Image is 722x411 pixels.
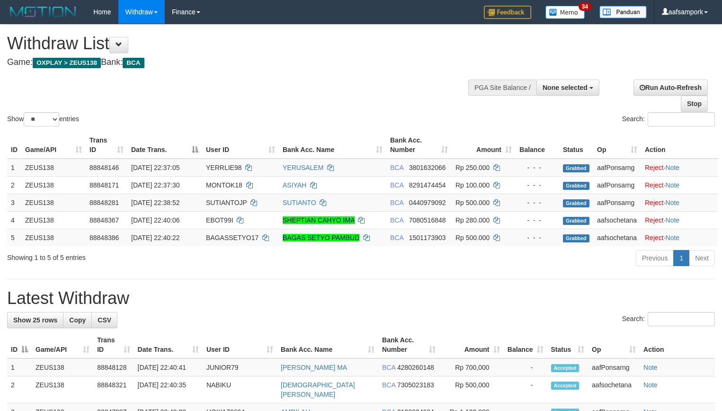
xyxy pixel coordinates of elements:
[7,358,32,376] td: 1
[519,215,555,225] div: - - -
[134,331,203,358] th: Date Trans.: activate to sort column ascending
[588,331,640,358] th: Op: activate to sort column ascending
[277,331,378,358] th: Bank Acc. Name: activate to sort column ascending
[666,199,680,206] a: Note
[69,316,86,324] span: Copy
[93,376,134,403] td: 88848321
[551,382,579,390] span: Accepted
[593,194,641,211] td: aafPonsarng
[681,96,708,112] a: Stop
[409,234,446,241] span: Copy 1501173903 to clipboard
[641,194,718,211] td: ·
[563,182,589,190] span: Grabbed
[641,211,718,229] td: ·
[378,331,439,358] th: Bank Acc. Number: activate to sort column ascending
[24,112,59,126] select: Showentries
[7,159,21,177] td: 1
[455,199,490,206] span: Rp 500.000
[32,376,93,403] td: ZEUS138
[7,34,472,53] h1: Withdraw List
[504,331,547,358] th: Balance: activate to sort column ascending
[519,233,555,242] div: - - -
[666,164,680,171] a: Note
[206,199,247,206] span: SUTIANTOJP
[131,216,179,224] span: [DATE] 22:40:06
[547,331,588,358] th: Status: activate to sort column ascending
[21,132,86,159] th: Game/API: activate to sort column ascending
[283,181,306,189] a: ASIYAH
[63,312,92,328] a: Copy
[468,80,536,96] div: PGA Site Balance /
[21,176,86,194] td: ZEUS138
[640,331,715,358] th: Action
[131,164,179,171] span: [DATE] 22:37:05
[7,331,32,358] th: ID: activate to sort column descending
[21,229,86,246] td: ZEUS138
[643,381,658,389] a: Note
[622,312,715,326] label: Search:
[7,194,21,211] td: 3
[7,112,79,126] label: Show entries
[641,132,718,159] th: Action
[86,132,127,159] th: Trans ID: activate to sort column ascending
[593,159,641,177] td: aafPonsarng
[439,331,504,358] th: Amount: activate to sort column ascending
[666,234,680,241] a: Note
[206,216,233,224] span: EBOT99I
[622,112,715,126] label: Search:
[7,58,472,67] h4: Game: Bank:
[283,234,359,241] a: BAGAS SETYO PAMBUD
[519,198,555,207] div: - - -
[641,229,718,246] td: ·
[89,199,119,206] span: 88848281
[563,164,589,172] span: Grabbed
[89,216,119,224] span: 88848367
[98,316,111,324] span: CSV
[645,216,664,224] a: Reject
[641,176,718,194] td: ·
[281,381,355,398] a: [DEMOGRAPHIC_DATA][PERSON_NAME]
[131,234,179,241] span: [DATE] 22:40:22
[93,331,134,358] th: Trans ID: activate to sort column ascending
[643,364,658,371] a: Note
[645,199,664,206] a: Reject
[206,181,242,189] span: MONTOK18
[281,364,347,371] a: [PERSON_NAME] MA
[551,364,579,372] span: Accepted
[648,112,715,126] input: Search:
[673,250,689,266] a: 1
[563,217,589,225] span: Grabbed
[559,132,593,159] th: Status
[409,199,446,206] span: Copy 0440979092 to clipboard
[123,58,144,68] span: BCA
[593,211,641,229] td: aafsochetana
[689,250,715,266] a: Next
[409,164,446,171] span: Copy 3801632066 to clipboard
[563,234,589,242] span: Grabbed
[283,216,355,224] a: SHEPTIAN CAHYO IMA
[455,234,490,241] span: Rp 500.000
[21,194,86,211] td: ZEUS138
[203,358,277,376] td: JUNIOR79
[439,376,504,403] td: Rp 500,000
[579,2,591,11] span: 34
[439,358,504,376] td: Rp 700,000
[91,312,117,328] a: CSV
[455,181,490,189] span: Rp 100.000
[7,312,63,328] a: Show 25 rows
[593,229,641,246] td: aafsochetana
[203,376,277,403] td: NABIKU
[516,132,559,159] th: Balance
[279,132,386,159] th: Bank Acc. Name: activate to sort column ascending
[666,181,680,189] a: Note
[645,234,664,241] a: Reject
[283,199,316,206] a: SUTIANTO
[519,180,555,190] div: - - -
[593,176,641,194] td: aafPonsarng
[89,181,119,189] span: 88848171
[455,216,490,224] span: Rp 280.000
[599,6,647,18] img: panduan.png
[7,211,21,229] td: 4
[636,250,674,266] a: Previous
[7,376,32,403] td: 2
